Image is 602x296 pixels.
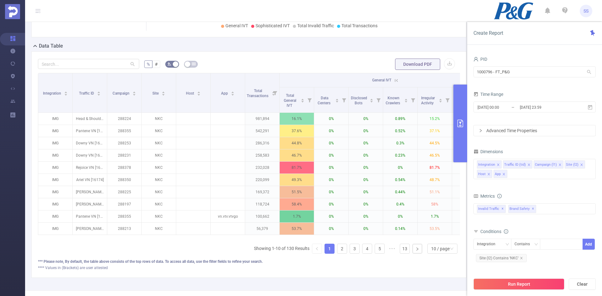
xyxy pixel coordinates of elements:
div: Sort [231,91,235,94]
i: icon: caret-up [231,91,235,92]
span: Brand Safety [508,205,536,213]
p: 0.52% [383,125,417,137]
p: 0% [349,210,383,222]
div: Integration [477,239,500,249]
li: Integration [477,160,502,169]
div: Sort [161,91,165,94]
p: 288253 [107,137,141,149]
p: IMG [38,149,72,161]
span: Total Invalid Traffic [297,23,334,28]
p: 0% [452,174,486,186]
input: Start date [477,103,528,112]
p: NKC [142,125,176,137]
p: 81.7% [418,162,452,174]
p: 1.7% [418,210,452,222]
p: Rejoice VN [16168] [73,162,107,174]
p: 0% [349,223,383,235]
span: Invalid Traffic [477,205,506,213]
p: 0.4% [383,198,417,210]
div: Sort [301,98,304,101]
p: [PERSON_NAME] VN [16177] [73,223,107,235]
input: End date [519,103,570,112]
img: Protected Media [5,4,20,19]
p: IMG [38,186,72,198]
p: 0% [452,125,486,137]
p: 286,316 [245,137,279,149]
p: 0% [314,149,348,161]
button: Clear [569,278,596,290]
span: Known Crawlers [386,96,401,105]
i: Filter menu [271,73,279,112]
span: ✕ [532,205,534,213]
div: **** Values in (Brackets) are user attested [38,265,460,271]
p: NKC [142,210,176,222]
p: 288197 [107,198,141,210]
p: 0% [314,186,348,198]
p: 0% [452,210,486,222]
span: Site [152,91,160,96]
li: Host [477,170,492,178]
a: 1 [325,244,334,253]
i: icon: left [315,247,319,251]
span: Create Report [473,30,503,36]
p: Downy VN [16173] [73,149,107,161]
i: Filter menu [305,87,314,112]
span: Metrics [473,194,495,199]
span: Host [186,91,195,96]
p: 0% [383,162,417,174]
i: icon: down [450,247,454,251]
span: Sophisticated IVT [256,23,290,28]
p: 0% [452,223,486,235]
p: 37.1% [418,125,452,137]
i: icon: info-circle [504,229,508,234]
p: 0% [349,113,383,125]
i: icon: close [527,163,531,167]
span: Irregular Activity [421,96,435,105]
p: NKC [142,186,176,198]
i: icon: caret-down [439,100,442,102]
p: 1.7% [280,210,314,222]
i: icon: down [534,242,538,247]
p: 0% [349,198,383,210]
span: Dimensions [473,149,503,154]
li: 2 [337,244,347,254]
p: IMG [38,137,72,149]
i: icon: caret-up [97,91,101,92]
div: Integration [478,161,495,169]
p: NKC [142,223,176,235]
p: 44.8% [280,137,314,149]
i: icon: close [502,173,505,176]
i: icon: caret-down [133,93,136,95]
p: NKC [142,198,176,210]
li: Next 5 Pages [387,244,397,254]
p: 981,894 [245,113,279,125]
p: 0% [349,162,383,174]
p: 0% [452,198,486,210]
p: 51.1% [418,186,452,198]
a: 4 [362,244,372,253]
span: % [147,62,150,67]
a: 3 [350,244,359,253]
li: Traffic ID (tid) [503,160,532,169]
p: 232,028 [245,162,279,174]
p: 288213 [107,223,141,235]
i: Filter menu [374,87,383,112]
p: 0% [349,125,383,137]
p: 0.44% [383,186,417,198]
p: 16.1% [280,113,314,125]
i: icon: close [520,257,523,260]
div: Sort [97,91,101,94]
p: 258,583 [245,149,279,161]
div: icon: rightAdvanced Time Properties [474,125,595,136]
i: icon: right [415,247,419,251]
p: 0% [383,210,417,222]
span: ••• [387,244,397,254]
i: icon: caret-up [301,98,304,100]
p: IMG [38,198,72,210]
a: 5 [375,244,384,253]
i: icon: close [558,163,562,167]
div: Sort [197,91,201,94]
p: NKC [142,113,176,125]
